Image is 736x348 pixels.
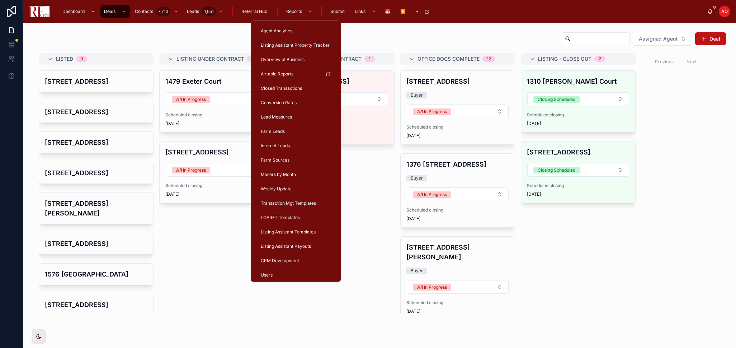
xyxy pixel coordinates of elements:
[39,294,154,316] a: [STREET_ADDRESS]
[255,96,337,109] a: Conversion Rates
[538,96,575,103] div: Closing Scheduled
[176,55,244,62] span: Listing Under Contract
[183,5,227,18] a: Leads1,651
[131,5,182,18] a: Contacts7,713
[527,121,629,126] span: [DATE]
[187,9,199,14] span: Leads
[411,268,423,274] div: Buyer
[135,9,153,14] span: Contacts
[487,56,491,62] div: 12
[721,9,728,14] span: AO
[255,139,337,152] a: Internet Leads
[159,70,274,133] a: 1479 Exeter CourtSelect ButtonScheduled closing[DATE]
[156,7,170,16] div: 7,713
[406,76,509,86] h4: [STREET_ADDRESS]
[255,68,337,80] a: Airtable Reports
[62,9,85,14] span: Dashboard
[416,9,419,14] span: +
[59,5,99,18] a: Dashboard
[55,4,707,19] div: scrollable content
[255,82,337,95] a: Closed Transactions
[355,9,365,14] span: Links
[255,269,337,282] a: Users
[176,167,206,173] div: A/I In Progress
[261,28,292,34] span: Agent Analytics
[45,300,147,310] h4: [STREET_ADDRESS]
[400,153,515,228] a: 1376 [STREET_ADDRESS]BuyerSelect ButtonScheduled closing[DATE]
[400,236,515,320] a: [STREET_ADDRESS][PERSON_NAME]BuyerSelect ButtonScheduled closing[DATE]
[166,163,268,177] button: Select Button
[411,92,423,98] div: Buyer
[527,163,629,177] button: Select Button
[202,7,216,16] div: 1,651
[417,191,447,198] div: A/I In Progress
[255,39,337,52] a: Listing Assistant Property Tracker
[406,308,509,314] span: [DATE]
[327,5,350,18] a: Submit
[400,9,406,14] span: ▶️
[261,143,290,149] span: Internet Leads
[261,71,293,77] span: Airtable Reports
[527,191,629,197] span: [DATE]
[45,76,147,86] h4: [STREET_ADDRESS]
[407,280,509,294] button: Select Button
[369,56,371,62] div: 1
[400,70,515,145] a: [STREET_ADDRESS]BuyerSelect ButtonScheduled closing[DATE]
[286,9,302,14] span: Reports
[165,76,268,86] h4: 1479 Exeter Court
[397,5,411,18] a: ▶️
[527,112,629,118] span: Scheduled closing
[45,138,147,147] h4: [STREET_ADDRESS]
[238,5,272,18] a: Referral Hub
[104,9,115,14] span: Deals
[406,159,509,169] h4: 1376 [STREET_ADDRESS]
[39,263,154,285] a: 1576 [GEOGRAPHIC_DATA]
[261,229,316,235] span: Listing Assistant Templates
[255,197,337,210] a: Transaction Mgt Templates
[633,32,692,46] button: Select Button
[538,55,591,62] span: Listing - Close Out
[417,55,480,62] span: Office Docs Complete
[176,96,206,103] div: A/I In Progress
[165,147,268,157] h4: [STREET_ADDRESS]
[80,56,83,62] div: 9
[100,5,130,18] a: Deals
[412,5,433,18] a: +
[39,70,154,92] a: [STREET_ADDRESS]
[45,168,147,178] h4: [STREET_ADDRESS]
[695,32,726,45] button: Deal
[255,226,337,238] a: Listing Assistant Templates
[39,131,154,153] a: [STREET_ADDRESS]
[261,243,311,249] span: Listing Assistant Payouts
[261,272,273,278] span: Users
[39,162,154,184] a: [STREET_ADDRESS]
[261,100,297,106] span: Conversion Rates
[45,269,147,279] h4: 1576 [GEOGRAPHIC_DATA]
[406,242,509,262] h4: [STREET_ADDRESS][PERSON_NAME]
[261,258,299,264] span: CRM Development
[406,133,509,139] span: [DATE]
[255,24,337,37] a: Agent Analytics
[283,5,316,18] a: Reports
[261,114,292,120] span: Lead Measures
[261,200,316,206] span: Transaction Mgt Templates
[165,112,268,118] span: Scheduled closing
[255,111,337,124] a: Lead Measures
[406,216,509,222] span: [DATE]
[1,34,14,47] iframe: Spotlight
[407,105,509,118] button: Select Button
[417,108,447,115] div: A/I In Progress
[261,186,292,192] span: Weekly Update
[255,182,337,195] a: Weekly Update
[411,175,423,181] div: Buyer
[261,85,302,91] span: Closed Transactions
[39,101,154,123] a: [STREET_ADDRESS]
[39,233,154,255] a: [STREET_ADDRESS]
[261,157,289,163] span: Farm Sources
[351,5,380,18] a: Links
[261,57,305,62] span: Overview of Business
[521,70,636,133] a: 1310 [PERSON_NAME] CourtSelect ButtonScheduled closing[DATE]
[381,5,395,18] a: 📅
[45,239,147,249] h4: [STREET_ADDRESS]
